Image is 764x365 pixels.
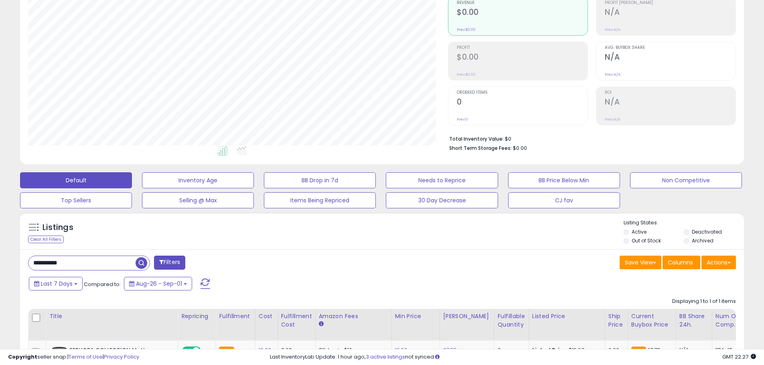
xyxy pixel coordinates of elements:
label: Active [632,228,646,235]
small: Prev: N/A [605,27,620,32]
button: Save View [620,256,661,269]
span: Compared to: [84,280,121,288]
div: Fulfillment Cost [281,312,312,329]
span: 2025-09-9 22:27 GMT [722,353,756,361]
div: Fulfillable Quantity [498,312,525,329]
span: Profit [457,46,588,50]
a: 3 active listings [366,353,405,361]
span: Avg. Buybox Share [605,46,736,50]
h2: 0 [457,97,588,108]
button: Inventory Age [142,172,254,188]
div: Ship Price [608,312,624,329]
b: Short Term Storage Fees: [449,145,512,151]
button: Actions [701,256,736,269]
div: Fulfillment [219,312,251,321]
button: Filters [154,256,185,270]
button: Last 7 Days [29,277,83,290]
h2: N/A [605,8,736,18]
div: Clear All Filters [28,236,64,243]
div: Listed Price [532,312,602,321]
a: Terms of Use [69,353,103,361]
div: Last InventoryLab Update: 1 hour ago, not synced. [270,353,756,361]
button: CJ fav [508,192,620,208]
small: Prev: 0 [457,117,468,122]
button: Items Being Repriced [264,192,376,208]
p: Listing States: [624,219,744,227]
button: Non Competitive [630,172,742,188]
button: Aug-26 - Sep-01 [124,277,192,290]
div: Cost [259,312,274,321]
label: Archived [692,237,713,244]
span: Ordered Items [457,91,588,95]
span: $0.00 [513,144,527,152]
div: BB Share 24h. [679,312,709,329]
button: Needs to Reprice [386,172,498,188]
button: Default [20,172,132,188]
div: Min Price [395,312,436,321]
small: Prev: $0.00 [457,72,476,77]
b: Total Inventory Value: [449,135,504,142]
div: Current Buybox Price [631,312,673,329]
small: Prev: $0.00 [457,27,476,32]
span: Last 7 Days [41,280,73,288]
label: Deactivated [692,228,722,235]
label: Out of Stock [632,237,661,244]
div: Repricing [181,312,212,321]
div: Title [49,312,174,321]
div: [PERSON_NAME] [443,312,491,321]
h5: Listings [43,222,73,233]
button: Columns [663,256,700,269]
small: Prev: N/A [605,72,620,77]
li: $0 [449,133,730,143]
button: BB Drop in 7d [264,172,376,188]
span: Revenue [457,1,588,5]
h2: $0.00 [457,52,588,63]
h2: $0.00 [457,8,588,18]
h2: N/A [605,97,736,108]
div: seller snap | | [8,353,139,361]
button: 30 Day Decrease [386,192,498,208]
div: Amazon Fees [319,312,388,321]
span: Aug-26 - Sep-01 [136,280,182,288]
span: Columns [668,258,693,266]
small: Amazon Fees. [319,321,324,328]
small: Prev: N/A [605,117,620,122]
div: Num of Comp. [715,312,745,329]
strong: Copyright [8,353,37,361]
button: Selling @ Max [142,192,254,208]
span: ROI [605,91,736,95]
a: Privacy Policy [104,353,139,361]
button: BB Price Below Min [508,172,620,188]
h2: N/A [605,52,736,63]
span: Profit [PERSON_NAME] [605,1,736,5]
button: Top Sellers [20,192,132,208]
div: Displaying 1 to 1 of 1 items [672,298,736,305]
